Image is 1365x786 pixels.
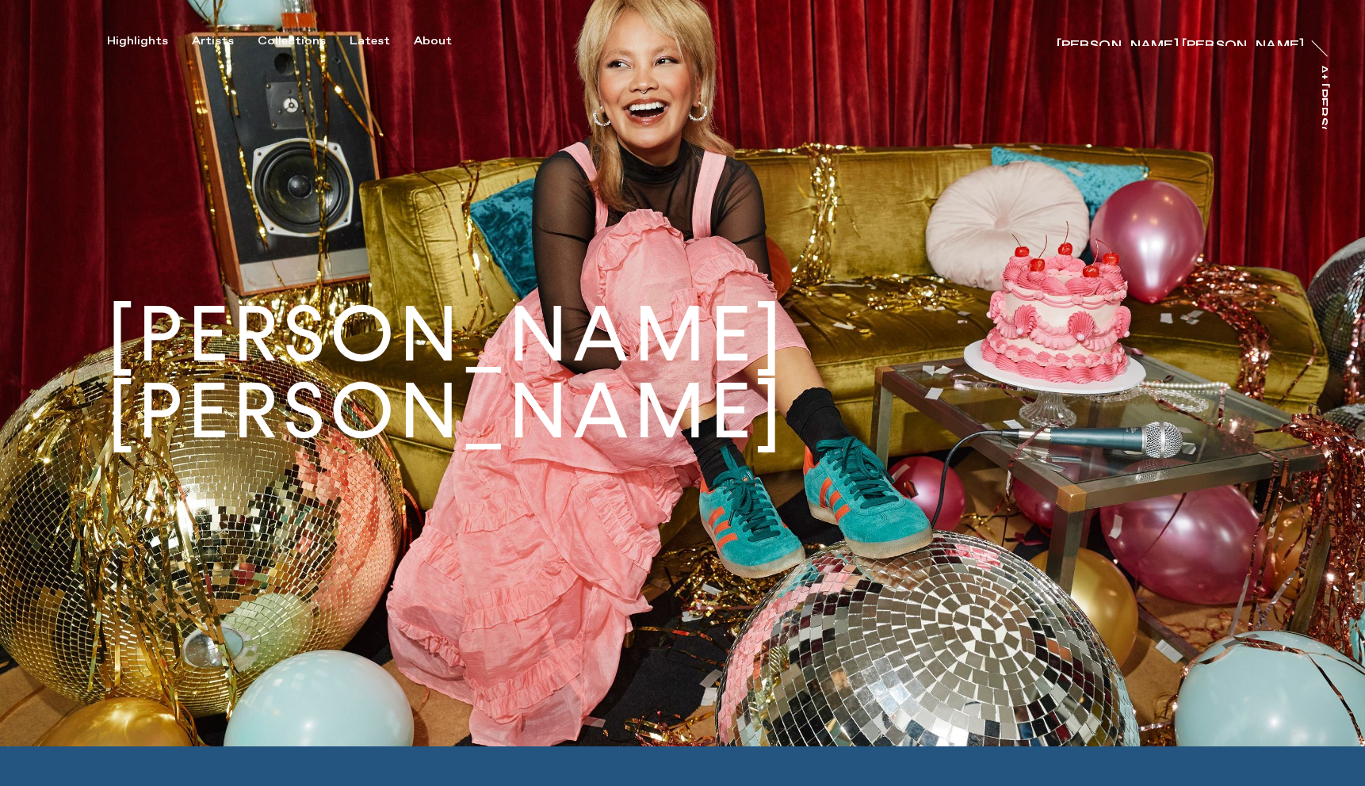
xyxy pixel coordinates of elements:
button: About [414,34,476,48]
button: Highlights [107,34,192,48]
button: Latest [350,34,414,48]
div: Collections [258,34,326,48]
div: Highlights [107,34,168,48]
div: About [414,34,452,48]
div: Latest [350,34,390,48]
button: Collections [258,34,350,48]
div: At [PERSON_NAME] [1316,64,1329,206]
div: Artists [192,34,234,48]
a: At [PERSON_NAME] [1322,64,1338,129]
h1: [PERSON_NAME] [PERSON_NAME] [107,296,1258,450]
button: Artists [192,34,258,48]
a: [PERSON_NAME] [PERSON_NAME] [1057,30,1304,46]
